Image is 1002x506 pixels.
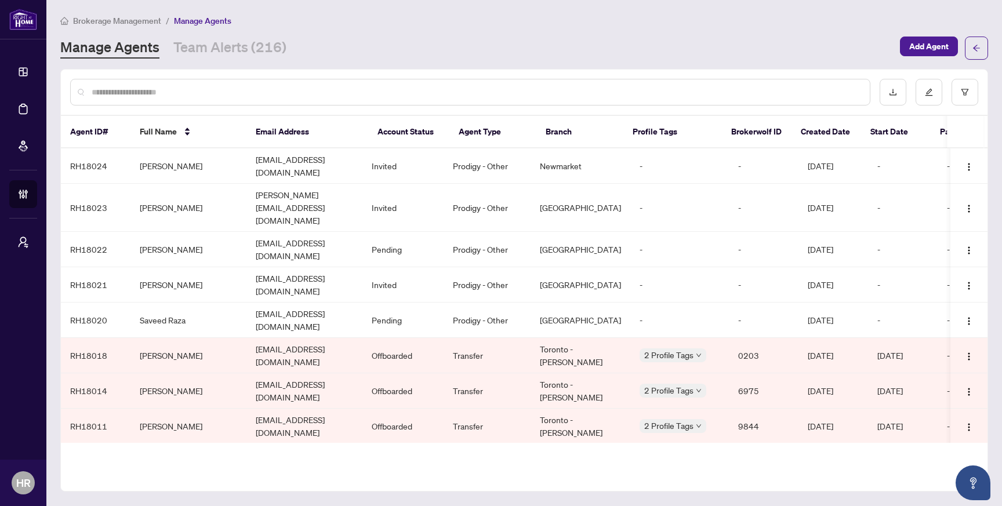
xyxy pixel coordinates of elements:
[130,148,246,184] td: [PERSON_NAME]
[960,275,978,294] button: Logo
[729,373,798,409] td: 6975
[964,246,974,255] img: Logo
[960,417,978,435] button: Logo
[798,409,868,444] td: [DATE]
[362,267,444,303] td: Invited
[729,338,798,373] td: 0203
[868,338,938,373] td: [DATE]
[246,303,362,338] td: [EMAIL_ADDRESS][DOMAIN_NAME]
[362,338,444,373] td: Offboarded
[60,17,68,25] span: home
[130,409,246,444] td: [PERSON_NAME]
[17,236,29,248] span: user-switch
[868,373,938,409] td: [DATE]
[174,16,231,26] span: Manage Agents
[362,373,444,409] td: Offboarded
[960,156,978,175] button: Logo
[868,184,938,232] td: -
[868,303,938,338] td: -
[16,475,31,491] span: HR
[61,409,130,444] td: RH18011
[630,148,729,184] td: -
[449,116,536,148] th: Agent Type
[964,423,974,432] img: Logo
[960,311,978,329] button: Logo
[889,88,897,96] span: download
[531,409,630,444] td: Toronto - [PERSON_NAME]
[130,303,246,338] td: Saveed Raza
[531,303,630,338] td: [GEOGRAPHIC_DATA]
[964,162,974,172] img: Logo
[61,184,130,232] td: RH18023
[362,303,444,338] td: Pending
[630,184,729,232] td: -
[130,338,246,373] td: [PERSON_NAME]
[61,373,130,409] td: RH18014
[444,303,531,338] td: Prodigy - Other
[964,316,974,326] img: Logo
[623,116,722,148] th: Profile Tags
[73,16,161,26] span: Brokerage Management
[868,267,938,303] td: -
[868,409,938,444] td: [DATE]
[444,373,531,409] td: Transfer
[964,204,974,213] img: Logo
[130,267,246,303] td: [PERSON_NAME]
[531,373,630,409] td: Toronto - [PERSON_NAME]
[444,409,531,444] td: Transfer
[246,267,362,303] td: [EMAIL_ADDRESS][DOMAIN_NAME]
[696,388,702,394] span: down
[246,232,362,267] td: [EMAIL_ADDRESS][DOMAIN_NAME]
[960,198,978,217] button: Logo
[868,232,938,267] td: -
[798,232,868,267] td: [DATE]
[368,116,449,148] th: Account Status
[173,38,286,59] a: Team Alerts (216)
[61,148,130,184] td: RH18024
[130,116,246,148] th: Full Name
[900,37,958,56] button: Add Agent
[960,346,978,365] button: Logo
[696,423,702,429] span: down
[362,232,444,267] td: Pending
[61,338,130,373] td: RH18018
[964,387,974,396] img: Logo
[9,9,37,30] img: logo
[960,381,978,400] button: Logo
[61,303,130,338] td: RH18020
[61,232,130,267] td: RH18022
[925,88,933,96] span: edit
[696,352,702,358] span: down
[644,348,694,362] span: 2 Profile Tags
[729,303,798,338] td: -
[362,148,444,184] td: Invited
[246,373,362,409] td: [EMAIL_ADDRESS][DOMAIN_NAME]
[531,232,630,267] td: [GEOGRAPHIC_DATA]
[644,419,694,432] span: 2 Profile Tags
[531,148,630,184] td: Newmarket
[444,184,531,232] td: Prodigy - Other
[729,232,798,267] td: -
[130,373,246,409] td: [PERSON_NAME]
[916,79,942,105] button: edit
[130,184,246,232] td: [PERSON_NAME]
[630,267,729,303] td: -
[798,338,868,373] td: [DATE]
[444,338,531,373] td: Transfer
[880,79,906,105] button: download
[931,116,1000,148] th: Parked Date
[531,338,630,373] td: Toronto - [PERSON_NAME]
[246,116,368,148] th: Email Address
[729,267,798,303] td: -
[798,373,868,409] td: [DATE]
[964,352,974,361] img: Logo
[798,267,868,303] td: [DATE]
[246,409,362,444] td: [EMAIL_ADDRESS][DOMAIN_NAME]
[722,116,792,148] th: Brokerwolf ID
[960,240,978,259] button: Logo
[246,338,362,373] td: [EMAIL_ADDRESS][DOMAIN_NAME]
[246,184,362,232] td: [PERSON_NAME][EMAIL_ADDRESS][DOMAIN_NAME]
[444,232,531,267] td: Prodigy - Other
[536,116,623,148] th: Branch
[792,116,861,148] th: Created Date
